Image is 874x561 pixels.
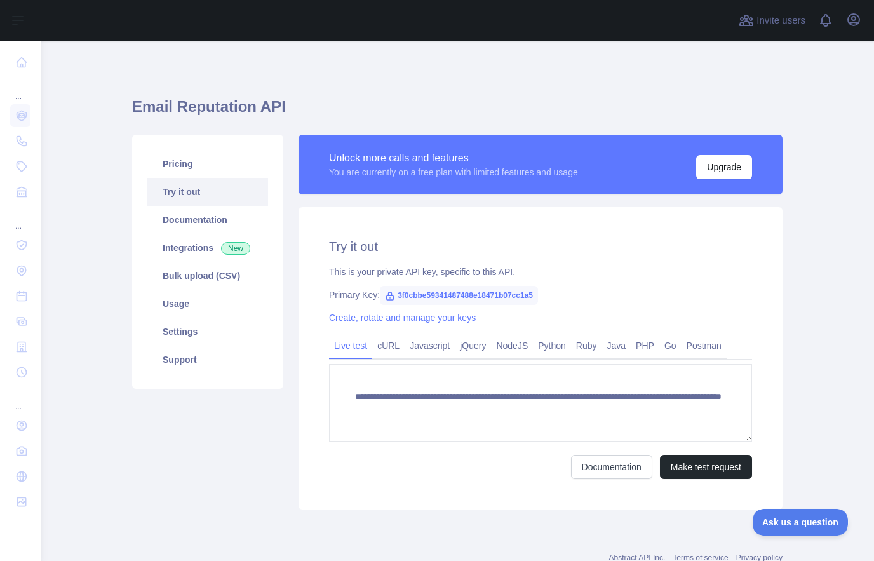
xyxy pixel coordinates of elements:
[329,335,372,356] a: Live test
[329,313,476,323] a: Create, rotate and manage your keys
[380,286,538,305] span: 3f0cbbe59341487488e18471b07cc1a5
[147,178,268,206] a: Try it out
[147,206,268,234] a: Documentation
[221,242,250,255] span: New
[147,262,268,290] a: Bulk upload (CSV)
[10,76,30,102] div: ...
[132,97,783,127] h1: Email Reputation API
[147,290,268,318] a: Usage
[736,10,808,30] button: Invite users
[329,266,752,278] div: This is your private API key, specific to this API.
[533,335,571,356] a: Python
[329,238,752,255] h2: Try it out
[372,335,405,356] a: cURL
[329,166,578,179] div: You are currently on a free plan with limited features and usage
[571,455,652,479] a: Documentation
[10,386,30,412] div: ...
[455,335,491,356] a: jQuery
[147,318,268,346] a: Settings
[10,206,30,231] div: ...
[659,335,682,356] a: Go
[753,509,849,536] iframe: Toggle Customer Support
[491,335,533,356] a: NodeJS
[602,335,631,356] a: Java
[631,335,659,356] a: PHP
[682,335,727,356] a: Postman
[696,155,752,179] button: Upgrade
[405,335,455,356] a: Javascript
[329,151,578,166] div: Unlock more calls and features
[571,335,602,356] a: Ruby
[147,234,268,262] a: Integrations New
[329,288,752,301] div: Primary Key:
[756,13,805,28] span: Invite users
[147,150,268,178] a: Pricing
[147,346,268,374] a: Support
[660,455,752,479] button: Make test request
